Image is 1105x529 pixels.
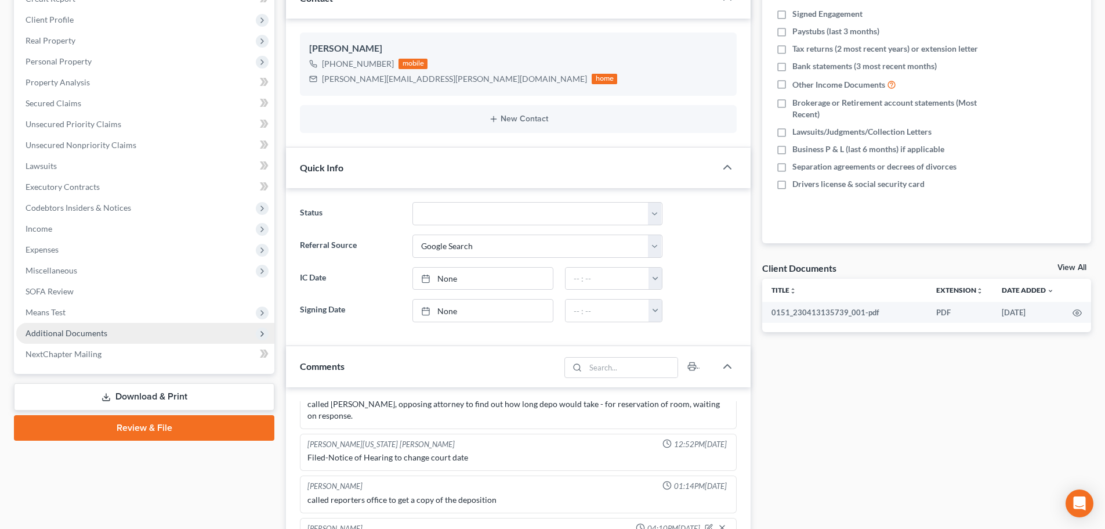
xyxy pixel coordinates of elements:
input: Search... [586,358,678,377]
div: [PERSON_NAME][US_STATE] [PERSON_NAME] [307,439,455,450]
a: Executory Contracts [16,177,274,197]
span: Quick Info [300,162,343,173]
a: NextChapter Mailing [16,344,274,365]
td: PDF [927,302,992,323]
a: Review & File [14,415,274,441]
a: Download & Print [14,383,274,411]
span: Lawsuits [26,161,57,171]
span: Paystubs (last 3 months) [792,26,879,37]
a: Unsecured Nonpriority Claims [16,135,274,156]
a: None [413,268,553,290]
i: expand_more [1047,287,1054,294]
span: Property Analysis [26,77,90,87]
div: Filed-Notice of Hearing to change court date [307,452,729,463]
div: [PERSON_NAME] [307,481,363,492]
i: unfold_more [976,287,983,294]
span: Personal Property [26,56,92,66]
span: Unsecured Nonpriority Claims [26,140,136,150]
span: Client Profile [26,15,74,24]
div: Client Documents [762,262,836,274]
span: Signed Engagement [792,8,863,20]
span: Lawsuits/Judgments/Collection Letters [792,126,932,138]
input: -- : -- [566,268,649,290]
i: unfold_more [789,287,796,294]
span: Executory Contracts [26,182,100,192]
a: None [413,300,553,322]
div: [PERSON_NAME][EMAIL_ADDRESS][PERSON_NAME][DOMAIN_NAME] [322,73,587,85]
span: Miscellaneous [26,265,77,275]
span: Separation agreements or decrees of divorces [792,161,957,172]
span: Expenses [26,244,59,254]
a: View All [1057,264,1086,272]
span: Drivers license & social security card [792,178,925,190]
span: Secured Claims [26,98,81,108]
span: Tax returns (2 most recent years) or extension letter [792,43,978,55]
a: Extensionunfold_more [936,286,983,294]
span: Means Test [26,307,66,317]
div: Open Intercom Messenger [1066,490,1093,517]
a: Lawsuits [16,156,274,177]
a: Secured Claims [16,93,274,114]
div: [PERSON_NAME] [309,42,727,56]
a: SOFA Review [16,281,274,302]
label: Referral Source [294,235,406,258]
span: Income [26,224,52,233]
span: SOFA Review [26,286,74,296]
td: 0151_230413135739_001-pdf [762,302,927,323]
div: called reporters office to get a copy of the deposition [307,494,729,506]
div: mobile [398,59,427,69]
span: 12:52PM[DATE] [674,439,727,450]
label: Signing Date [294,299,406,322]
td: [DATE] [992,302,1063,323]
label: IC Date [294,267,406,290]
div: [PHONE_NUMBER] [322,58,394,70]
span: Brokerage or Retirement account statements (Most Recent) [792,97,999,120]
input: -- : -- [566,300,649,322]
div: called [PERSON_NAME], opposing attorney to find out how long depo would take - for reservation of... [307,398,729,422]
span: Bank statements (3 most recent months) [792,60,937,72]
a: Property Analysis [16,72,274,93]
label: Status [294,202,406,225]
span: Codebtors Insiders & Notices [26,203,131,213]
span: Unsecured Priority Claims [26,119,121,129]
a: Date Added expand_more [1002,286,1054,294]
a: Titleunfold_more [771,286,796,294]
span: Other Income Documents [792,79,885,91]
a: Unsecured Priority Claims [16,114,274,135]
span: Comments [300,361,345,372]
span: 01:14PM[DATE] [674,481,727,492]
div: home [592,74,617,84]
span: Business P & L (last 6 months) if applicable [792,143,944,155]
button: New Contact [309,114,727,124]
span: NextChapter Mailing [26,349,102,359]
span: Real Property [26,35,75,45]
span: Additional Documents [26,328,107,338]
